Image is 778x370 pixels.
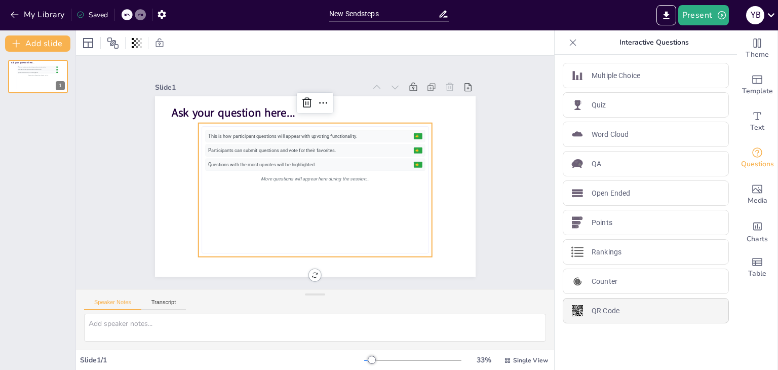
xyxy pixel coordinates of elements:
[741,159,774,170] span: Questions
[211,136,413,164] div: Participants can submit questions and vote for their favorites.
[571,69,583,82] img: Multiple Choice icon
[56,81,65,90] div: 1
[571,246,583,258] img: Rankings icon
[592,306,619,316] p: QR Code
[84,299,141,310] button: Speaker Notes
[329,7,438,21] input: Insert title
[178,90,302,119] span: Ask your question here...
[737,67,777,103] div: Add ready made slides
[80,355,364,365] div: Slide 1 / 1
[656,5,676,25] button: Export to PowerPoint
[212,122,415,150] div: This is how participant questions will appear with upvoting functionality.
[737,30,777,67] div: Change the overall theme
[746,6,764,24] div: Y B
[737,103,777,140] div: Add text boxes
[419,173,421,178] span: 8
[747,234,768,245] span: Charts
[205,161,424,196] div: More questions will appear here during the session...
[571,128,583,140] img: Word Cloud icon
[592,247,621,257] p: Rankings
[737,140,777,176] div: Get real-time input from your audience
[416,143,425,151] button: 👍5
[8,60,68,93] div: 1
[746,5,764,25] button: Y B
[748,268,766,279] span: Table
[571,158,583,170] img: QA icon
[592,188,630,199] p: Open Ended
[18,69,56,70] div: Participants can submit questions and vote for their favorites.
[581,30,727,55] p: Interactive Questions
[422,145,424,150] span: 5
[18,66,56,67] div: This is how participant questions will appear with upvoting functionality.
[164,66,375,97] div: Slide 1
[472,355,496,365] div: 33 %
[592,70,640,81] p: Multiple Choice
[592,100,606,110] p: Quiz
[413,172,422,179] button: 👍8
[420,159,423,164] span: 3
[11,61,34,64] span: Ask your question here...
[750,122,764,133] span: Text
[571,187,583,199] img: Open Ended icon
[742,86,773,97] span: Template
[18,72,56,73] div: Questions with the most upvotes will be highlighted.
[737,213,777,249] div: Add charts and graphs
[678,5,729,25] button: Present
[592,129,629,140] p: Word Cloud
[5,35,70,52] button: Add slide
[571,305,583,317] img: QR Code icon
[571,275,583,287] img: Counter icon
[592,217,612,228] p: Points
[571,99,583,111] img: Quiz icon
[8,7,69,23] button: My Library
[141,299,186,310] button: Transcript
[592,159,601,169] p: QA
[76,10,108,20] div: Saved
[80,35,96,51] div: Layout
[107,37,119,49] span: Position
[748,195,767,206] span: Media
[737,249,777,286] div: Add a table
[571,216,583,229] img: Points icon
[18,74,59,76] div: More questions will appear here during the session...
[209,150,412,178] div: Questions with the most upvotes will be highlighted.
[746,49,769,60] span: Theme
[592,276,617,287] p: Counter
[415,158,424,165] button: 👍3
[513,356,548,364] span: Single View
[737,176,777,213] div: Add images, graphics, shapes or video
